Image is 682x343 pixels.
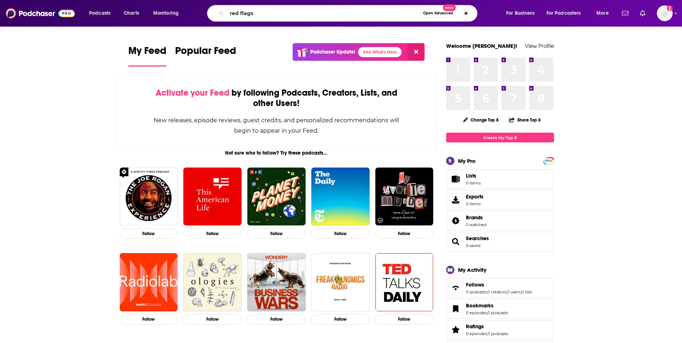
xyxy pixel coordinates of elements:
[120,314,178,325] button: Follow
[449,237,463,247] a: Searches
[466,222,486,227] a: 0 watched
[657,5,673,21] span: Logged in as justin.terrell
[420,9,456,18] button: Open AdvancedNew
[521,289,521,294] span: ,
[466,193,484,200] span: Exports
[375,228,434,239] button: Follow
[247,314,306,325] button: Follow
[466,173,476,179] span: Lists
[449,174,463,184] span: Lists
[183,253,242,311] img: Ologies with Alie Ward
[375,168,434,226] img: My Favorite Murder with Karen Kilgariff and Georgia Hardstark
[596,8,609,18] span: More
[148,8,188,19] button: open menu
[183,228,242,239] button: Follow
[466,323,508,330] a: Ratings
[120,228,178,239] button: Follow
[446,232,554,251] span: Searches
[153,115,400,136] div: New releases, episode reviews, guest credits, and personalized recommendations will begin to appe...
[466,331,487,336] a: 0 episodes
[466,214,486,221] a: Brands
[506,8,535,18] span: For Business
[183,168,242,226] a: This American Life
[89,8,110,18] span: Podcasts
[542,8,591,19] button: open menu
[311,168,370,226] img: The Daily
[446,190,554,210] a: Exports
[619,7,631,19] a: Show notifications dropdown
[667,5,673,11] svg: Add a profile image
[458,157,476,164] div: My Pro
[466,310,487,315] a: 0 episodes
[310,49,355,55] p: Podchaser Update!
[459,115,503,124] button: Change Top 8
[119,8,143,19] a: Charts
[506,289,507,294] span: ,
[443,4,456,11] span: New
[446,320,554,339] span: Ratings
[446,211,554,230] span: Brands
[466,235,489,242] a: Searches
[247,253,306,311] img: Business Wars
[449,325,463,335] a: Ratings
[358,47,402,57] a: See What's New
[449,216,463,226] a: Brands
[544,158,553,164] span: PRO
[6,6,75,20] img: Podchaser - Follow, Share and Rate Podcasts
[546,8,581,18] span: For Podcasters
[423,12,453,15] span: Open Advanced
[657,5,673,21] img: User Profile
[175,45,236,61] span: Popular Feed
[247,228,306,239] button: Follow
[466,302,494,309] span: Bookmarks
[466,180,481,186] span: 0 items
[488,310,508,315] a: 0 podcasts
[153,8,179,18] span: Monitoring
[507,289,521,294] a: 0 users
[466,173,481,179] span: Lists
[375,314,434,325] button: Follow
[449,304,463,314] a: Bookmarks
[124,8,139,18] span: Charts
[509,113,541,127] button: Share Top 8
[466,323,484,330] span: Ratings
[466,201,484,206] span: 0 items
[525,42,554,49] a: View Profile
[637,7,648,19] a: Show notifications dropdown
[466,282,484,288] span: Follows
[466,214,483,221] span: Brands
[247,168,306,226] img: Planet Money
[466,289,486,294] a: 0 podcasts
[117,150,436,156] div: Not sure who to follow? Try these podcasts...
[446,278,554,298] span: Follows
[120,253,178,311] img: Radiolab
[375,253,434,311] img: TED Talks Daily
[227,8,420,19] input: Search podcasts, credits, & more...
[657,5,673,21] button: Show profile menu
[120,168,178,226] img: The Joe Rogan Experience
[501,8,544,19] button: open menu
[446,299,554,319] span: Bookmarks
[591,8,618,19] button: open menu
[311,253,370,311] img: Freakonomics Radio
[487,289,506,294] a: 0 creators
[128,45,166,67] a: My Feed
[311,314,370,325] button: Follow
[449,283,463,293] a: Follows
[458,266,486,273] div: My Activity
[446,42,517,49] a: Welcome [PERSON_NAME]!
[156,87,229,98] span: Activate your Feed
[449,195,463,205] span: Exports
[488,331,508,336] a: 0 podcasts
[446,133,554,142] a: Create My Top 8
